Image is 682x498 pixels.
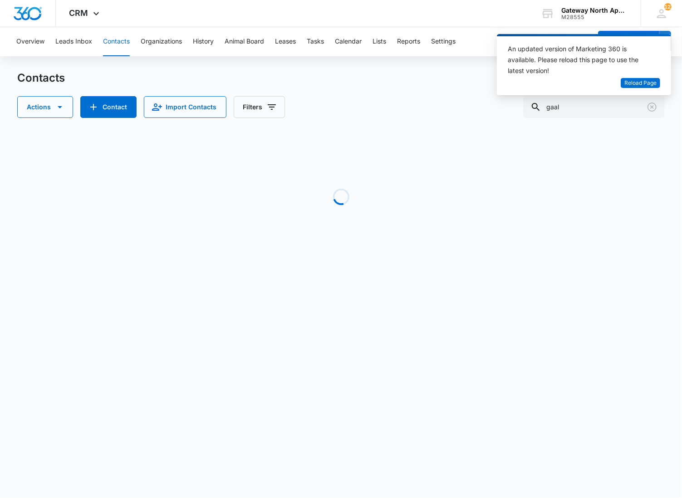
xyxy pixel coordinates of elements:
button: Leases [275,27,296,56]
button: Organizations [141,27,182,56]
button: Actions [17,96,73,118]
button: Overview [16,27,44,56]
button: Clear [645,100,659,114]
button: Reload Page [621,78,660,88]
button: Tasks [307,27,324,56]
input: Search Contacts [523,96,665,118]
button: Add Contact [80,96,137,118]
button: History [193,27,214,56]
button: Lists [373,27,386,56]
button: Calendar [335,27,362,56]
button: Add Contact [598,31,659,53]
button: Import Contacts [144,96,226,118]
button: Filters [234,96,285,118]
div: notifications count [664,3,672,10]
button: Reports [397,27,420,56]
button: Animal Board [225,27,264,56]
button: Settings [431,27,456,56]
div: account name [561,7,628,14]
button: Contacts [103,27,130,56]
span: 123 [664,3,672,10]
button: Leads Inbox [55,27,92,56]
div: An updated version of Marketing 360 is available. Please reload this page to use the latest version! [508,44,649,76]
span: Reload Page [624,79,657,88]
span: CRM [69,8,88,18]
div: account id [561,14,628,20]
h1: Contacts [17,71,65,85]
